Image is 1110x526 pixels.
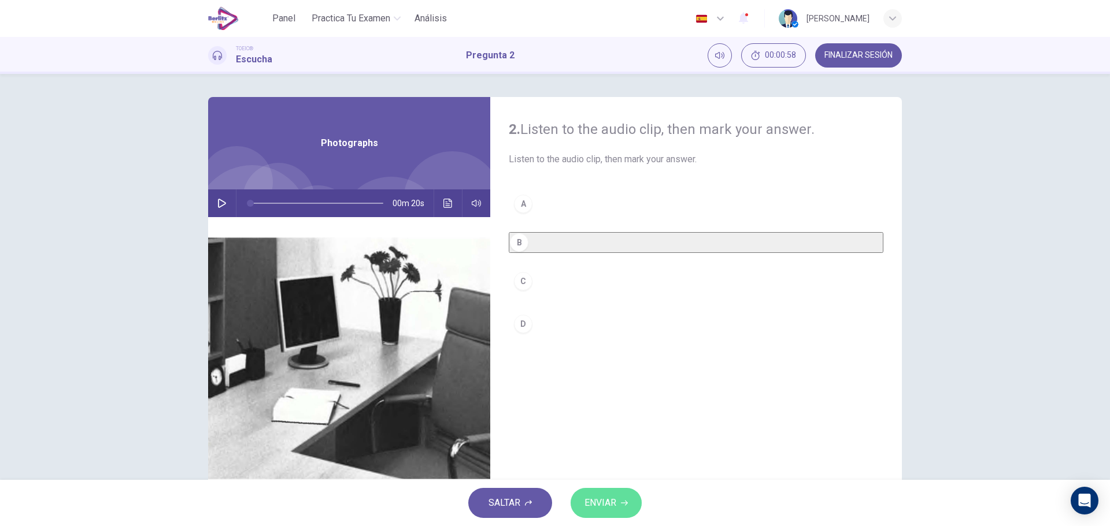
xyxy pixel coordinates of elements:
[741,43,806,68] button: 00:00:58
[468,488,552,518] button: SALTAR
[765,51,796,60] span: 00:00:58
[272,12,295,25] span: Panel
[208,7,239,30] img: EduSynch logo
[571,488,642,518] button: ENVIAR
[236,53,272,66] h1: Escucha
[815,43,902,68] button: FINALIZAR SESIÓN
[307,8,405,29] button: Practica tu examen
[509,121,520,137] strong: 2.
[466,49,515,62] h1: Pregunta 2
[779,9,797,28] img: Profile picture
[236,44,253,53] span: TOEIC®
[509,267,883,296] button: C
[321,136,378,150] span: Photographs
[741,43,806,68] div: Ocultar
[514,195,532,213] div: A
[694,14,709,23] img: es
[510,233,528,252] div: B
[806,12,869,25] div: [PERSON_NAME]
[208,217,490,498] img: Photographs
[509,152,883,166] span: Listen to the audio clip, then mark your answer.
[439,189,457,217] button: Haz clic para ver la transcripción del audio
[509,120,883,139] h4: Listen to the audio clip, then mark your answer.
[208,7,265,30] a: EduSynch logo
[1071,487,1098,514] div: Open Intercom Messenger
[509,189,883,218] button: A
[489,495,520,511] span: SALTAR
[514,272,532,290] div: C
[509,309,883,338] button: D
[265,8,302,29] button: Panel
[584,495,616,511] span: ENVIAR
[509,232,883,253] button: B
[312,12,390,25] span: Practica tu examen
[415,12,447,25] span: Análisis
[393,189,434,217] span: 00m 20s
[824,51,893,60] span: FINALIZAR SESIÓN
[410,8,452,29] button: Análisis
[708,43,732,68] div: Silenciar
[514,315,532,333] div: D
